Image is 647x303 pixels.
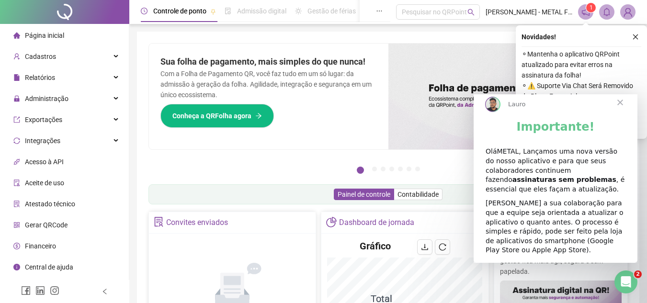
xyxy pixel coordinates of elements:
span: facebook [21,286,31,295]
span: Painel de controle [338,191,390,198]
span: Administração [25,95,68,102]
span: linkedin [35,286,45,295]
span: download [421,243,429,251]
span: bell [602,8,611,16]
span: Contabilidade [397,191,439,198]
span: file [13,74,20,81]
div: Convites enviados [166,214,228,231]
span: reload [439,243,446,251]
span: lock [13,95,20,102]
span: dollar [13,243,20,249]
span: arrow-right [255,112,262,119]
b: assinaturas sem problemas [39,81,143,89]
span: Novidades ! [522,32,556,42]
span: Gestão de férias [307,7,356,15]
span: home [13,32,20,39]
button: 3 [381,167,386,171]
p: Com a Folha de Pagamento QR, você faz tudo em um só lugar: da admissão à geração da folha. Agilid... [160,68,377,100]
span: pie-chart [326,217,336,227]
span: notification [581,8,590,16]
span: Página inicial [25,32,64,39]
span: Integrações [25,137,60,145]
span: api [13,158,20,165]
span: user-add [13,53,20,60]
img: 25573 [621,5,635,19]
span: pushpin [210,9,216,14]
span: 1 [590,4,593,11]
span: sync [13,137,20,144]
button: Conheça a QRFolha agora [160,104,274,128]
span: instagram [50,286,59,295]
span: search [467,9,475,16]
button: 2 [372,167,377,171]
div: Dashboard de jornada [339,214,414,231]
span: Relatórios [25,74,55,81]
span: Atestado técnico [25,200,75,208]
img: banner%2F8d14a306-6205-4263-8e5b-06e9a85ad873.png [388,44,628,149]
span: close [632,34,639,40]
span: audit [13,180,20,186]
span: [PERSON_NAME] - METAL FERRAZ COMERCIO DE METAIS [486,7,572,17]
iframe: Intercom live chat [614,270,637,293]
button: 1 [357,167,364,174]
span: export [13,116,20,123]
span: Aceite de uso [25,179,64,187]
span: Conheça a QRFolha agora [172,111,251,121]
button: 6 [407,167,411,171]
span: qrcode [13,222,20,228]
span: left [102,288,108,295]
div: OláMETAL, Lançamos uma nova versão do nosso aplicativo e para que seus colaboradores continuem fa... [12,53,152,100]
b: Importante! [43,26,121,39]
span: Gerar QRCode [25,221,68,229]
span: Cadastros [25,53,56,60]
span: Exportações [25,116,62,123]
span: Admissão digital [237,7,286,15]
button: 7 [415,167,420,171]
span: sun [295,8,302,14]
iframe: Intercom live chat mensagem [474,94,637,263]
h2: Sua folha de pagamento, mais simples do que nunca! [160,55,377,68]
button: 4 [389,167,394,171]
span: solution [154,217,164,227]
span: info-circle [13,264,20,270]
span: Controle de ponto [153,7,206,15]
span: Acesso à API [25,158,64,166]
span: ⚬ Mantenha o aplicativo QRPoint atualizado para evitar erros na assinatura da folha! [522,49,641,80]
span: ellipsis [376,8,383,14]
span: solution [13,201,20,207]
span: 2 [634,270,642,278]
span: ⚬ ⚠️ Suporte Via Chat Será Removido do Plano Essencial [522,80,641,101]
span: clock-circle [141,8,148,14]
span: file-done [225,8,231,14]
button: 5 [398,167,403,171]
span: Financeiro [25,242,56,250]
sup: 1 [586,3,596,12]
div: [PERSON_NAME] a sua colaboração para que a equipe seja orientada a atualizar o aplicativo o quant... [12,104,152,161]
h4: Gráfico [360,239,391,253]
span: Central de ajuda [25,263,73,271]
